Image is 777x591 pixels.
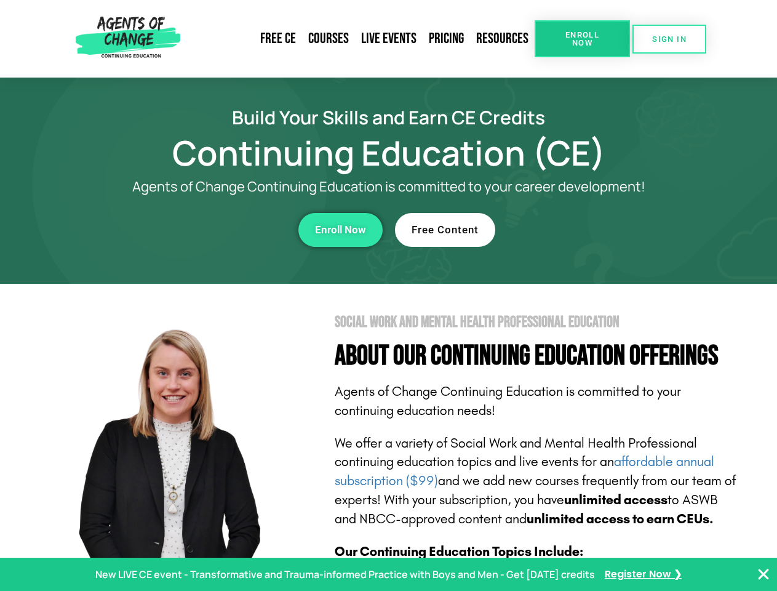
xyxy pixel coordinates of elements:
[185,25,535,53] nav: Menu
[652,35,687,43] span: SIGN IN
[335,544,583,560] b: Our Continuing Education Topics Include:
[38,108,739,126] h2: Build Your Skills and Earn CE Credits
[335,315,739,330] h2: Social Work and Mental Health Professional Education
[756,567,771,582] button: Close Banner
[315,225,366,235] span: Enroll Now
[395,213,495,247] a: Free Content
[470,25,535,53] a: Resources
[564,492,667,508] b: unlimited access
[605,566,682,584] a: Register Now ❯
[632,25,706,54] a: SIGN IN
[87,179,690,195] p: Agents of Change Continuing Education is committed to your career development!
[554,31,610,47] span: Enroll Now
[95,566,595,584] p: New LIVE CE event - Transformative and Trauma-informed Practice with Boys and Men - Get [DATE] cr...
[298,213,383,247] a: Enroll Now
[302,25,355,53] a: Courses
[412,225,479,235] span: Free Content
[423,25,470,53] a: Pricing
[355,25,423,53] a: Live Events
[335,384,681,419] span: Agents of Change Continuing Education is committed to your continuing education needs!
[254,25,302,53] a: Free CE
[38,139,739,167] h1: Continuing Education (CE)
[527,511,714,527] b: unlimited access to earn CEUs.
[535,20,630,57] a: Enroll Now
[335,342,739,370] h4: About Our Continuing Education Offerings
[335,434,739,529] p: We offer a variety of Social Work and Mental Health Professional continuing education topics and ...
